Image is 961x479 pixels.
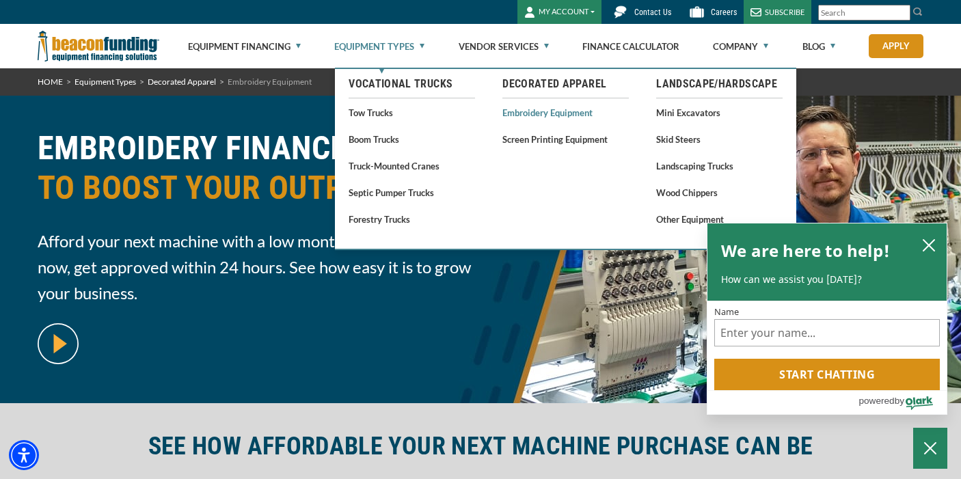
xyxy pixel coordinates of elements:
p: How can we assist you [DATE]? [721,273,933,286]
span: Careers [711,8,737,17]
span: Contact Us [634,8,671,17]
span: TO BOOST YOUR OUTPUT [38,168,472,208]
a: Blog [802,25,835,68]
img: Search [912,6,923,17]
a: Company [713,25,768,68]
a: Vendor Services [459,25,549,68]
input: Name [714,319,940,346]
div: olark chatbox [707,223,947,415]
input: Search [818,5,910,20]
a: Mini Excavators [656,104,783,121]
a: Boom Trucks [349,131,475,148]
div: Accessibility Menu [9,440,39,470]
span: powered [858,392,894,409]
a: Septic Pumper Trucks [349,184,475,201]
a: Equipment Types [334,25,424,68]
h1: EMBROIDERY FINANCING [38,128,472,218]
a: HOME [38,77,63,87]
a: Powered by Olark [858,391,947,414]
img: video modal pop-up play button [38,323,79,364]
a: Finance Calculator [582,25,679,68]
a: Embroidery Equipment [502,104,629,121]
span: by [895,392,904,409]
a: Equipment Types [75,77,136,87]
img: Beacon Funding Corporation logo [38,24,159,68]
a: Forestry Trucks [349,210,475,228]
a: Vocational Trucks [349,76,475,92]
label: Name [714,307,940,316]
a: Other Equipment [656,210,783,228]
a: Apply [869,34,923,58]
a: Screen Printing Equipment [502,131,629,148]
a: Decorated Apparel [502,76,629,92]
span: Afford your next machine with a low monthly payment. Apply now, get approved within 24 hours. See... [38,228,472,306]
a: Clear search text [896,8,907,18]
a: Landscaping Trucks [656,157,783,174]
span: Embroidery Equipment [228,77,312,87]
button: close chatbox [918,235,940,254]
a: Skid Steers [656,131,783,148]
button: Start chatting [714,359,940,390]
h2: SEE HOW AFFORDABLE YOUR NEXT MACHINE PURCHASE CAN BE [38,430,923,462]
button: Close Chatbox [913,428,947,469]
a: Tow Trucks [349,104,475,121]
a: Equipment Financing [188,25,301,68]
a: Wood Chippers [656,184,783,201]
a: Landscape/Hardscape [656,76,783,92]
a: Truck-Mounted Cranes [349,157,475,174]
h2: We are here to help! [721,237,890,264]
a: Decorated Apparel [148,77,216,87]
